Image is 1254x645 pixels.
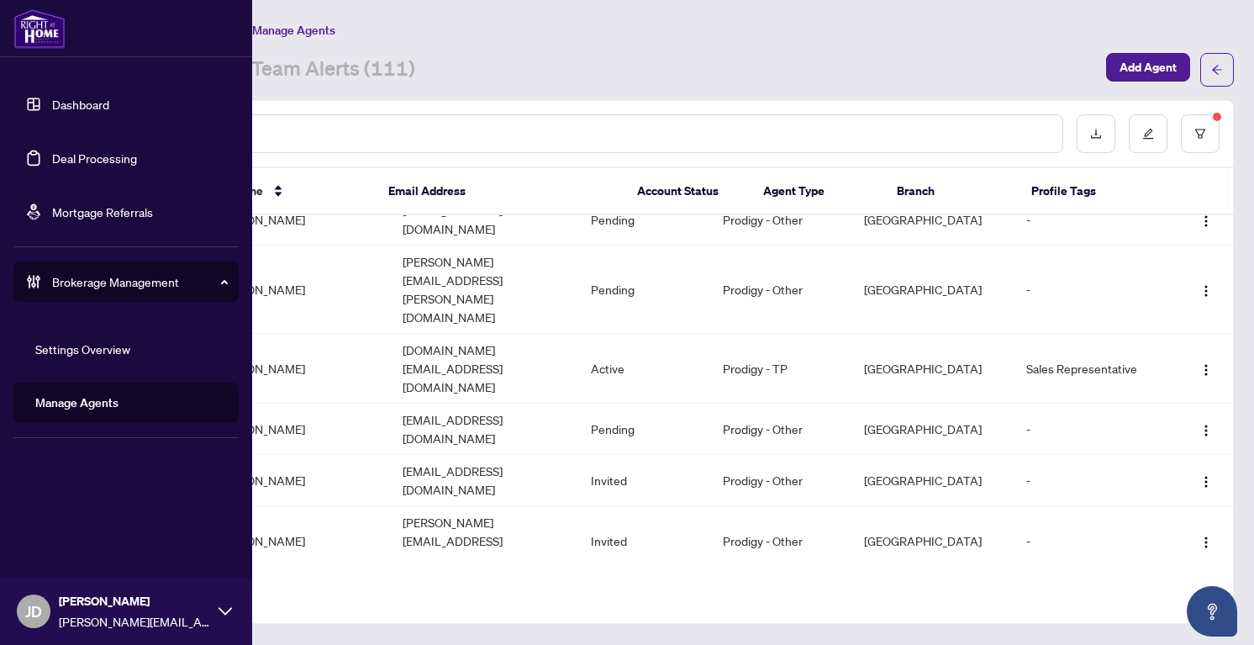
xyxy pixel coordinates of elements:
td: [GEOGRAPHIC_DATA] [851,194,1013,246]
span: [PERSON_NAME][EMAIL_ADDRESS][PERSON_NAME][DOMAIN_NAME] [59,612,210,631]
a: Mortgage Referrals [52,204,153,219]
img: Logo [1199,475,1213,489]
td: - [1013,246,1172,334]
td: [GEOGRAPHIC_DATA] [851,455,1013,506]
span: edit [1142,128,1154,140]
button: Logo [1193,527,1220,554]
td: Pending [577,194,709,246]
a: Deal Processing [52,151,137,166]
th: Agent Type [750,168,884,215]
button: edit [1129,114,1167,153]
img: Logo [1199,363,1213,377]
td: Active [577,334,709,404]
td: [PERSON_NAME] [201,246,389,334]
button: Logo [1193,415,1220,442]
button: Open asap [1187,586,1237,637]
img: Logo [1199,214,1213,228]
td: [PERSON_NAME][EMAIL_ADDRESS][DOMAIN_NAME] [389,506,577,576]
td: Prodigy - Other [709,455,851,506]
th: Profile Tags [1018,168,1170,215]
img: Logo [1199,284,1213,298]
button: Logo [1193,206,1220,233]
td: Invited [577,506,709,576]
th: Full Name [196,168,375,215]
span: download [1090,128,1102,140]
td: [PERSON_NAME] [201,404,389,455]
button: Add Agent [1106,53,1190,82]
td: Prodigy - Other [709,506,851,576]
td: [GEOGRAPHIC_DATA] [851,246,1013,334]
span: [PERSON_NAME] [59,592,210,611]
img: Logo [1199,424,1213,437]
th: Branch [883,168,1018,215]
button: Logo [1193,467,1220,494]
td: [GEOGRAPHIC_DATA] [851,334,1013,404]
th: Email Address [375,168,624,215]
td: [PERSON_NAME] [201,455,389,506]
td: [GEOGRAPHIC_DATA] [851,506,1013,576]
td: [EMAIL_ADDRESS][DOMAIN_NAME] [389,455,577,506]
td: Pending [577,246,709,334]
span: JD [25,600,42,623]
a: Dashboard [52,97,109,112]
td: [PERSON_NAME][EMAIL_ADDRESS][PERSON_NAME][DOMAIN_NAME] [389,246,577,334]
button: Logo [1193,355,1220,382]
td: [EMAIL_ADDRESS][DOMAIN_NAME] [389,194,577,246]
td: - [1013,404,1172,455]
td: Prodigy - Other [709,194,851,246]
td: Invited [577,455,709,506]
a: Manage Agents [35,395,119,410]
span: arrow-left [1211,64,1223,76]
span: Add Agent [1120,54,1177,81]
td: [GEOGRAPHIC_DATA] [851,404,1013,455]
img: logo [13,8,66,49]
td: Prodigy - TP [709,334,851,404]
button: filter [1181,114,1220,153]
td: Pending [577,404,709,455]
td: [PERSON_NAME] [201,194,389,246]
span: filter [1194,128,1206,140]
td: Sales Representative [1013,334,1172,404]
td: [DOMAIN_NAME][EMAIL_ADDRESS][DOMAIN_NAME] [389,334,577,404]
a: Settings Overview [35,341,130,357]
td: [PERSON_NAME] [201,334,389,404]
img: Logo [1199,536,1213,549]
th: Account Status [624,168,749,215]
td: - [1013,506,1172,576]
td: - [1013,455,1172,506]
button: download [1077,114,1115,153]
span: Manage Agents [252,23,335,38]
td: [PERSON_NAME] [201,506,389,576]
td: Prodigy - Other [709,246,851,334]
span: Brokerage Management [52,272,227,291]
button: Logo [1193,276,1220,303]
td: Prodigy - Other [709,404,851,455]
a: Team Alerts (111) [251,55,415,85]
td: - [1013,194,1172,246]
td: [EMAIL_ADDRESS][DOMAIN_NAME] [389,404,577,455]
